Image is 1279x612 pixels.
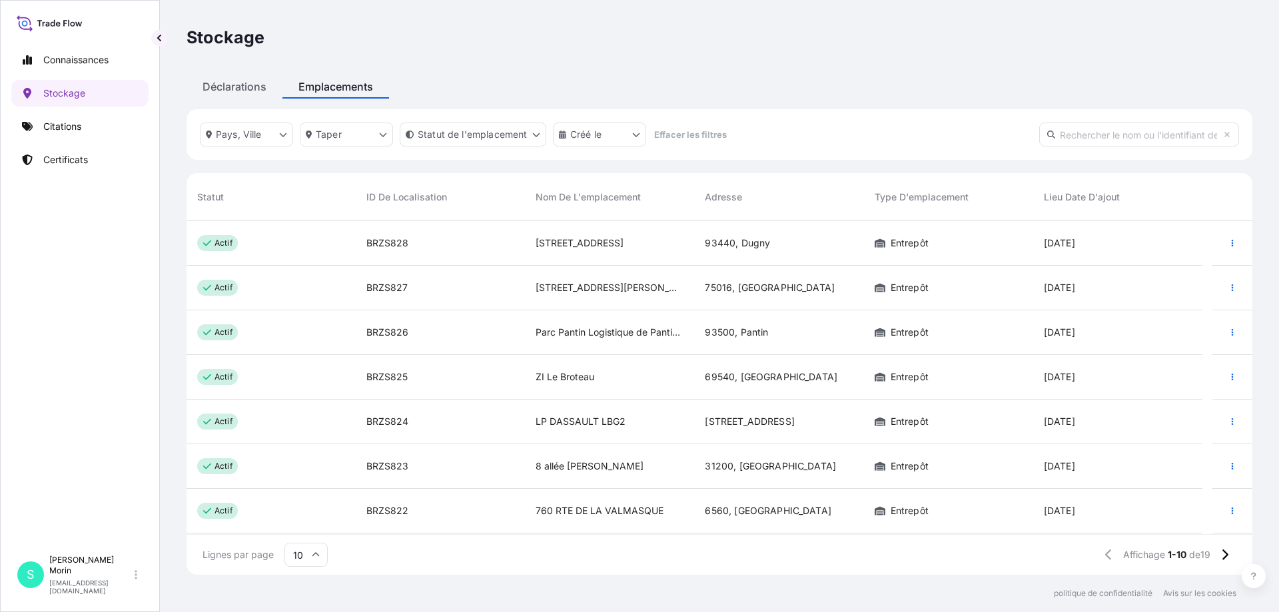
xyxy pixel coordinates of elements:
[200,123,293,147] button: Options de filtrage de l'emplacement de stockage
[654,129,727,140] font: Effacer les filtres
[366,416,408,427] font: BRZS824
[418,129,527,140] font: Statut de l'emplacement
[536,460,643,471] font: 8 allée [PERSON_NAME]
[1054,588,1152,598] font: politique de confidentialité
[1044,282,1075,293] font: [DATE]
[11,113,149,140] a: Citations
[11,80,149,107] a: Stockage
[366,505,408,516] font: BRZS822
[1044,191,1120,202] font: Lieu Date d'ajout
[1044,416,1075,427] font: [DATE]
[1163,588,1236,598] font: Avis sur les cookies
[891,505,929,516] font: Entrepôt
[705,282,835,293] font: 75016, [GEOGRAPHIC_DATA]
[298,80,373,93] font: Emplacements
[536,326,785,338] font: Parc Pantin Logistique de Pantin Bâtiment 12, cellule 12.2
[875,191,969,202] font: Type d'emplacement
[43,154,88,165] font: Certificats
[300,123,393,147] button: Options de filtre de type de stockage
[366,237,408,248] font: BRZS828
[43,54,109,65] font: Connaissances
[1044,460,1075,471] font: [DATE]
[11,47,149,73] a: Connaissances
[536,505,663,516] font: 760 RTE DE LA VALMASQUE
[891,282,929,293] font: Entrepôt
[1044,326,1075,338] font: [DATE]
[1163,588,1236,599] a: Avis sur les cookies
[214,372,232,382] font: actif
[1168,549,1186,560] font: 1-10
[366,191,447,202] font: ID de localisation
[536,237,624,248] font: [STREET_ADDRESS]
[891,371,929,382] font: Entrepôt
[366,282,408,293] font: BRZS827
[705,371,837,382] font: 69540, [GEOGRAPHIC_DATA]
[43,87,85,99] font: Stockage
[553,123,646,147] button: Options de filtrage de la date d'ajout du lieu
[891,416,929,427] font: Entrepôt
[43,121,81,132] font: Citations
[536,191,641,202] font: Nom de l'emplacement
[1044,371,1075,382] font: [DATE]
[536,282,700,293] font: [STREET_ADDRESS][PERSON_NAME]
[203,80,266,93] font: Déclarations
[570,129,602,140] font: Créé le
[705,416,794,427] font: [STREET_ADDRESS]
[214,327,232,337] font: actif
[366,371,408,382] font: BRZS825
[705,191,742,202] font: Adresse
[11,147,149,173] a: Certificats
[197,191,224,202] font: Statut
[891,237,929,248] font: Entrepôt
[536,371,594,382] font: ZI Le Broteau
[187,27,265,47] font: Stockage
[891,460,929,471] font: Entrepôt
[214,238,232,248] font: actif
[536,416,626,427] font: LP DASSAULT LBG2
[1123,549,1165,560] font: Affichage
[705,460,836,471] font: 31200, [GEOGRAPHIC_DATA]
[214,416,232,426] font: actif
[49,565,71,575] font: Morin
[653,124,727,145] button: Effacer les filtres
[1189,549,1200,560] font: de
[705,237,770,248] font: 93440, Dugny
[400,123,546,147] button: Options de filtrage de l'emplacement du stockage et de l'état
[27,567,35,581] font: S
[366,460,408,471] font: BRZS823
[891,326,929,338] font: Entrepôt
[203,549,274,560] font: Lignes par page
[1044,505,1075,516] font: [DATE]
[705,326,768,338] font: 93500, Pantin
[214,461,232,471] font: actif
[1054,588,1152,599] a: politique de confidentialité
[366,326,408,338] font: BRZS826
[1044,237,1075,248] font: [DATE]
[49,555,114,565] font: [PERSON_NAME]
[1039,123,1239,147] input: Rechercher le nom ou l'identifiant de l'emplacement
[705,505,831,516] font: 6560, [GEOGRAPHIC_DATA]
[214,505,232,515] font: actif
[216,129,262,140] font: Pays, Ville
[1200,549,1210,560] font: 19
[49,579,109,595] font: [EMAIL_ADDRESS][DOMAIN_NAME]
[214,282,232,292] font: actif
[316,129,342,140] font: Taper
